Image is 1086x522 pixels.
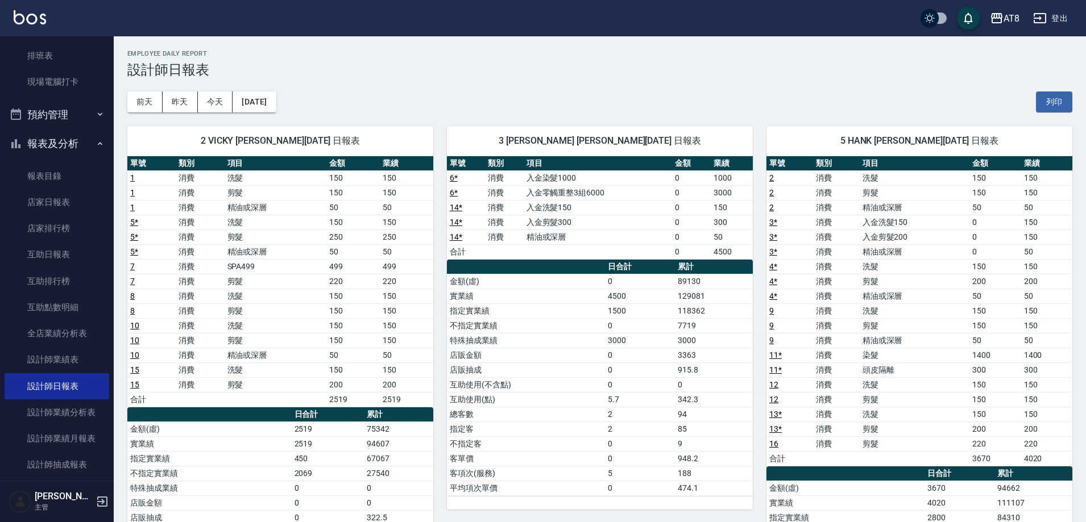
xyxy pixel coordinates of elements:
td: 9 [675,436,753,451]
td: 150 [1021,318,1072,333]
td: 合計 [447,244,485,259]
td: 指定實業績 [447,303,605,318]
td: 150 [1021,407,1072,421]
td: 150 [969,392,1021,407]
td: 消費 [813,377,860,392]
table: a dense table [127,156,433,407]
td: 5.7 [605,392,675,407]
td: 消費 [813,333,860,348]
td: 2519 [292,421,364,436]
td: 0 [605,318,675,333]
td: 消費 [485,170,523,185]
a: 設計師業績分析表 [5,399,109,425]
td: 150 [380,362,433,377]
th: 業績 [711,156,753,171]
td: 消費 [176,185,224,200]
td: 0 [605,451,675,466]
td: 50 [326,244,380,259]
td: 85 [675,421,753,436]
p: 主管 [35,502,93,512]
td: 499 [380,259,433,274]
a: 16 [769,439,778,448]
a: 設計師業績月報表 [5,425,109,452]
td: SPA499 [225,259,326,274]
td: 50 [1021,200,1072,215]
td: 消費 [176,244,224,259]
td: 150 [326,215,380,229]
td: 150 [326,289,380,303]
td: 實業績 [447,289,605,303]
td: 消費 [176,215,224,229]
button: save [957,7,980,30]
td: 洗髮 [225,170,326,185]
td: 948.2 [675,451,753,466]
td: 剪髮 [225,303,326,318]
td: 27540 [364,466,433,481]
td: 消費 [813,170,860,185]
td: 50 [326,200,380,215]
button: 列印 [1036,91,1072,112]
th: 項目 [524,156,673,171]
td: 指定實業績 [127,451,292,466]
td: 150 [969,318,1021,333]
th: 累計 [364,407,433,422]
td: 店販金額 [447,348,605,362]
td: 50 [711,229,753,244]
a: 現場電腦打卡 [5,69,109,95]
td: 入金染髮1000 [524,170,673,185]
td: 入金剪髮300 [524,215,673,229]
th: 項目 [860,156,970,171]
a: 互助排行榜 [5,268,109,294]
td: 150 [1021,215,1072,229]
td: 互助使用(點) [447,392,605,407]
td: 精油或深層 [225,200,326,215]
td: 200 [969,274,1021,289]
td: 剪髮 [860,392,970,407]
td: 150 [326,185,380,200]
td: 店販抽成 [447,362,605,377]
td: 129081 [675,289,753,303]
td: 150 [969,303,1021,318]
td: 200 [1021,274,1072,289]
td: 入金剪髮200 [860,229,970,244]
td: 消費 [485,200,523,215]
td: 洗髮 [225,318,326,333]
td: 150 [326,318,380,333]
td: 150 [326,362,380,377]
td: 50 [380,348,433,362]
td: 消費 [813,200,860,215]
td: 消費 [813,318,860,333]
td: 消費 [485,215,523,229]
td: 75342 [364,421,433,436]
td: 入金洗髮150 [860,215,970,229]
td: 洗髮 [225,362,326,377]
td: 合計 [766,451,813,466]
button: 前天 [127,91,163,112]
th: 業績 [380,156,433,171]
td: 915.8 [675,362,753,377]
td: 200 [1021,421,1072,436]
td: 0 [605,348,675,362]
td: 消費 [176,229,224,244]
td: 1400 [969,348,1021,362]
td: 150 [1021,392,1072,407]
td: 消費 [813,421,860,436]
a: 設計師排行榜 [5,478,109,504]
button: 今天 [198,91,233,112]
th: 金額 [969,156,1021,171]
td: 消費 [813,229,860,244]
td: 消費 [176,200,224,215]
td: 0 [605,436,675,451]
td: 220 [1021,436,1072,451]
td: 金額(虛) [447,274,605,289]
td: 不指定客 [447,436,605,451]
td: 入金洗髮150 [524,200,673,215]
th: 類別 [176,156,224,171]
a: 互助點數明細 [5,294,109,320]
span: 5 HANK [PERSON_NAME][DATE] 日報表 [780,135,1059,147]
td: 總客數 [447,407,605,421]
td: 消費 [813,407,860,421]
td: 剪髮 [225,185,326,200]
td: 250 [326,229,380,244]
td: 200 [380,377,433,392]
